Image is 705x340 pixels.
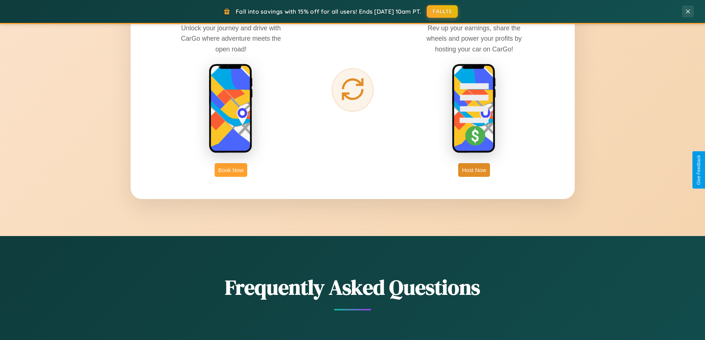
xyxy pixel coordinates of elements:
img: host phone [452,64,496,154]
p: Rev up your earnings, share the wheels and power your profits by hosting your car on CarGo! [419,23,530,54]
span: Fall into savings with 15% off for all users! Ends [DATE] 10am PT. [236,8,421,15]
button: FALL15 [427,5,458,18]
button: Book Now [215,163,247,177]
img: rent phone [209,64,253,154]
p: Unlock your journey and drive with CarGo where adventure meets the open road! [175,23,286,54]
button: Host Now [458,163,490,177]
h2: Frequently Asked Questions [131,273,575,302]
div: Give Feedback [696,155,701,185]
